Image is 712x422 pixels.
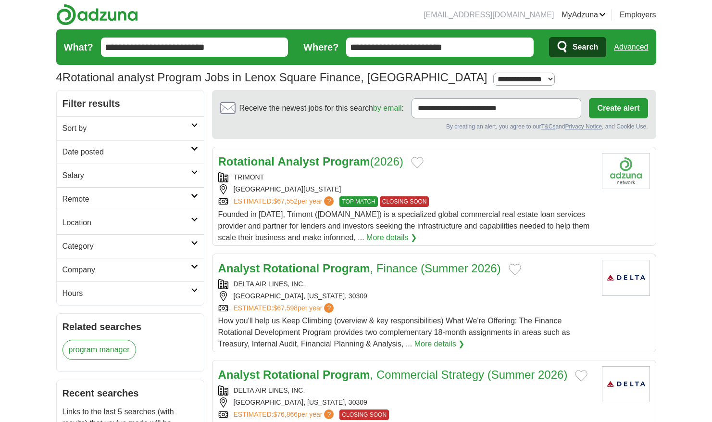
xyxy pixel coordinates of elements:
label: What? [64,40,93,54]
strong: Program [323,155,370,168]
a: Hours [57,281,204,305]
span: TOP MATCH [339,196,377,207]
a: Analyst Rotational Program, Commercial Strategy (Summer 2026) [218,368,568,381]
a: Date posted [57,140,204,164]
button: Add to favorite jobs [509,264,521,275]
strong: Rotational [263,368,319,381]
div: [GEOGRAPHIC_DATA][US_STATE] [218,184,594,194]
h2: Salary [62,170,191,181]
a: Company [57,258,204,281]
a: Rotational Analyst Program(2026) [218,155,403,168]
a: Category [57,234,204,258]
span: ? [324,196,334,206]
a: Advanced [614,38,648,57]
a: Sort by [57,116,204,140]
a: Salary [57,164,204,187]
span: ? [324,303,334,313]
button: Create alert [589,98,648,118]
a: MyAdzuna [562,9,606,21]
strong: Rotational [218,155,275,168]
div: [GEOGRAPHIC_DATA], [US_STATE], 30309 [218,291,594,301]
img: Company logo [602,153,650,189]
li: [EMAIL_ADDRESS][DOMAIN_NAME] [424,9,554,21]
span: ? [324,409,334,419]
h2: Recent searches [62,386,198,400]
a: ESTIMATED:$67,552per year? [234,196,336,207]
span: How you'll help us Keep Climbing (overview & key responsibilities) What We're Offering: The Finan... [218,317,570,348]
img: Delta Air Lines logo [602,366,650,402]
div: TRIMONT [218,172,594,182]
strong: Analyst [218,368,260,381]
label: Where? [303,40,338,54]
a: DELTA AIR LINES, INC. [234,280,305,288]
h2: Hours [62,288,191,299]
a: program manager [62,340,136,360]
h2: Company [62,264,191,276]
span: $67,598 [273,304,298,312]
button: Add to favorite jobs [411,157,424,168]
h2: Related searches [62,320,198,334]
img: Adzuna logo [56,4,138,26]
strong: Program [323,368,370,381]
span: Founded in [DATE], Trimont ([DOMAIN_NAME]) is a specialized global commercial real estate loan se... [218,210,590,242]
span: Receive the newest jobs for this search : [239,102,404,114]
strong: Rotational [263,262,319,275]
a: Privacy Notice [565,123,602,130]
a: T&Cs [541,123,555,130]
img: Delta Air Lines logo [602,260,650,296]
a: Location [57,211,204,234]
a: More details ❯ [414,338,465,350]
h2: Filter results [57,90,204,116]
a: More details ❯ [366,232,417,243]
h2: Category [62,241,191,252]
span: $67,552 [273,197,298,205]
a: by email [373,104,402,112]
strong: Analyst [218,262,260,275]
a: ESTIMATED:$76,866per year? [234,409,336,420]
strong: Program [323,262,370,275]
span: CLOSING SOON [339,409,389,420]
span: CLOSING SOON [380,196,429,207]
strong: Analyst [278,155,320,168]
a: DELTA AIR LINES, INC. [234,386,305,394]
span: Search [573,38,598,57]
h1: Rotational analyst Program Jobs in Lenox Square Finance, [GEOGRAPHIC_DATA] [56,71,487,84]
div: By creating an alert, you agree to our and , and Cookie Use. [220,122,648,131]
h2: Remote [62,193,191,205]
h2: Date posted [62,146,191,158]
a: Remote [57,187,204,211]
a: ESTIMATED:$67,598per year? [234,303,336,313]
a: Analyst Rotational Program, Finance (Summer 2026) [218,262,501,275]
h2: Location [62,217,191,229]
h2: Sort by [62,123,191,134]
a: Employers [620,9,656,21]
button: Search [549,37,606,57]
span: 4 [56,69,62,86]
button: Add to favorite jobs [575,370,587,382]
div: [GEOGRAPHIC_DATA], [US_STATE], 30309 [218,397,594,408]
span: $76,866 [273,410,298,418]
